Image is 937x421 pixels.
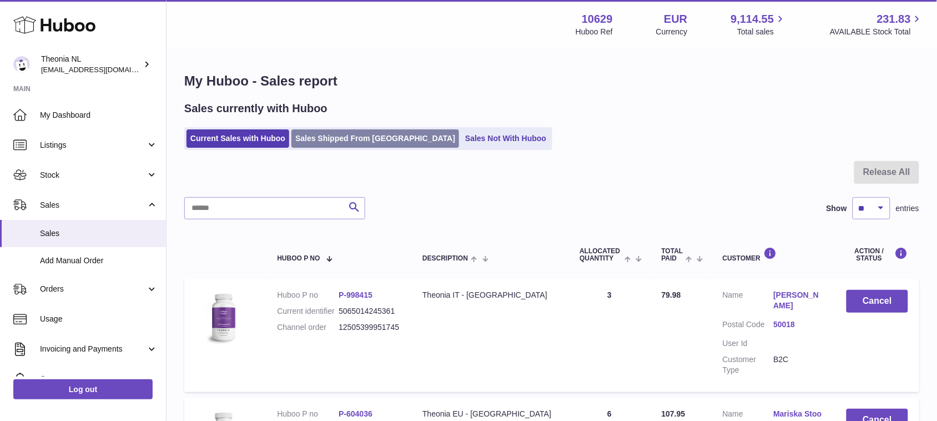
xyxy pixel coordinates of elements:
span: My Dashboard [40,110,158,121]
a: 9,114.55 Total sales [731,12,787,37]
span: Total sales [737,27,787,37]
dt: Huboo P no [277,409,339,419]
img: 106291725893008.jpg [195,290,251,345]
div: Customer [723,247,824,262]
div: Currency [656,27,688,37]
span: Cases [40,374,158,384]
div: Huboo Ref [576,27,613,37]
a: P-998415 [339,290,372,299]
span: Description [422,255,468,262]
dt: Name [723,290,774,314]
label: Show [827,203,847,214]
dt: Customer Type [723,354,774,375]
a: Current Sales with Huboo [187,129,289,148]
dt: Current identifier [277,306,339,317]
a: 50018 [774,319,825,330]
dd: 5065014245361 [339,306,400,317]
span: AVAILABLE Stock Total [830,27,924,37]
div: Action / Status [847,247,908,262]
span: 9,114.55 [731,12,774,27]
div: Theonia IT - [GEOGRAPHIC_DATA] [422,290,557,300]
a: Sales Not With Huboo [461,129,550,148]
span: Sales [40,228,158,239]
span: 107.95 [662,409,686,418]
a: Log out [13,379,153,399]
span: Huboo P no [277,255,320,262]
a: [PERSON_NAME] [774,290,825,311]
strong: 10629 [582,12,613,27]
h2: Sales currently with Huboo [184,101,328,116]
a: 231.83 AVAILABLE Stock Total [830,12,924,37]
dt: Huboo P no [277,290,339,300]
img: info@wholesomegoods.eu [13,56,30,73]
dd: B2C [774,354,825,375]
span: [EMAIL_ADDRESS][DOMAIN_NAME] [41,65,163,74]
button: Cancel [847,290,908,313]
span: Stock [40,170,146,181]
span: Add Manual Order [40,255,158,266]
span: Listings [40,140,146,151]
span: ALLOCATED Quantity [580,248,622,262]
strong: EUR [664,12,687,27]
dt: Channel order [277,322,339,333]
span: Total paid [662,248,683,262]
span: 231.83 [877,12,911,27]
span: Usage [40,314,158,324]
span: 79.98 [662,290,681,299]
td: 3 [568,279,650,392]
a: Sales Shipped From [GEOGRAPHIC_DATA] [291,129,459,148]
div: Theonia EU - [GEOGRAPHIC_DATA] [422,409,557,419]
span: Invoicing and Payments [40,344,146,354]
dt: User Id [723,338,774,349]
span: Sales [40,200,146,210]
h1: My Huboo - Sales report [184,72,919,90]
div: Theonia NL [41,54,141,75]
a: P-604036 [339,409,372,418]
dt: Postal Code [723,319,774,333]
span: Orders [40,284,146,294]
span: entries [896,203,919,214]
dd: 12505399951745 [339,322,400,333]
